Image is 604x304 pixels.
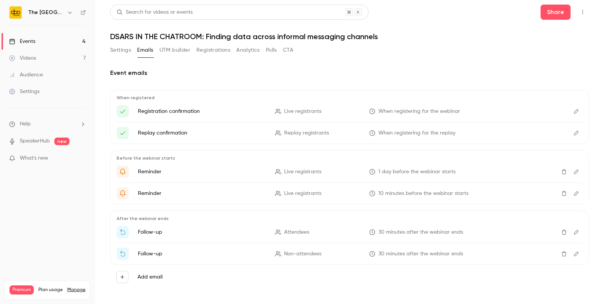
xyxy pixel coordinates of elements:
img: The DPO Centre [9,6,22,19]
p: Follow-up [138,228,266,236]
button: Edit [570,166,582,178]
li: Thanks for attending {{ event_name }} [117,226,582,238]
li: Watch the replay of {{ event_name }} [117,248,582,260]
h1: DSARS IN THE CHATROOM: Finding data across informal messaging channels [110,32,589,41]
span: Attendees [284,228,309,236]
button: Edit [570,105,582,117]
button: Edit [570,248,582,260]
li: Get Ready for '{{ event_name }}' tomorrow! [117,166,582,178]
button: Emails [137,44,153,56]
p: Reminder [138,168,266,176]
a: Manage [67,287,85,293]
button: Edit [570,187,582,199]
p: Replay confirmation [138,129,266,137]
button: Delete [558,187,570,199]
span: Live registrants [284,190,321,198]
li: Here's your access link to {{ event_name }}! [117,127,582,139]
button: CTA [283,44,293,56]
p: Registration confirmation [138,108,266,115]
span: When registering for the replay [378,129,455,137]
button: Registrations [196,44,230,56]
button: Settings [110,44,131,56]
a: SpeakerHub [20,137,50,145]
h2: Event emails [110,68,589,78]
p: Follow-up [138,250,266,258]
button: Analytics [236,44,260,56]
label: Add email [138,273,163,281]
span: When registering for the webinar [378,108,460,116]
span: Live registrants [284,168,321,176]
button: Polls [266,44,277,56]
button: UTM builder [160,44,190,56]
iframe: Noticeable Trigger [77,155,86,162]
div: Search for videos or events [117,8,193,16]
span: Replay registrants [284,129,329,137]
button: Edit [570,127,582,139]
span: Plan usage [38,287,63,293]
span: Premium [9,285,34,294]
button: Edit [570,226,582,238]
span: 30 minutes after the webinar ends [378,228,463,236]
p: Reminder [138,190,266,197]
button: Delete [558,226,570,238]
span: new [54,138,70,145]
span: 1 day before the webinar starts [378,168,455,176]
p: When registered [117,95,582,101]
span: Non-attendees [284,250,321,258]
span: 30 minutes after the webinar ends [378,250,463,258]
p: Before the webinar starts [117,155,582,161]
button: Delete [558,248,570,260]
div: Audience [9,71,43,79]
li: {{ event_name }} is about to go live [117,187,582,199]
span: What's new [20,154,48,162]
span: 10 minutes before the webinar starts [378,190,468,198]
li: Here's your access link to {{ event_name }}! [117,105,582,117]
button: Share [541,5,571,20]
div: Events [9,38,35,45]
span: Live registrants [284,108,321,116]
button: Delete [558,166,570,178]
h6: The [GEOGRAPHIC_DATA] [28,9,64,16]
p: After the webinar ends [117,215,582,222]
li: help-dropdown-opener [9,120,86,128]
span: Help [20,120,31,128]
div: Settings [9,88,40,95]
div: Videos [9,54,36,62]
